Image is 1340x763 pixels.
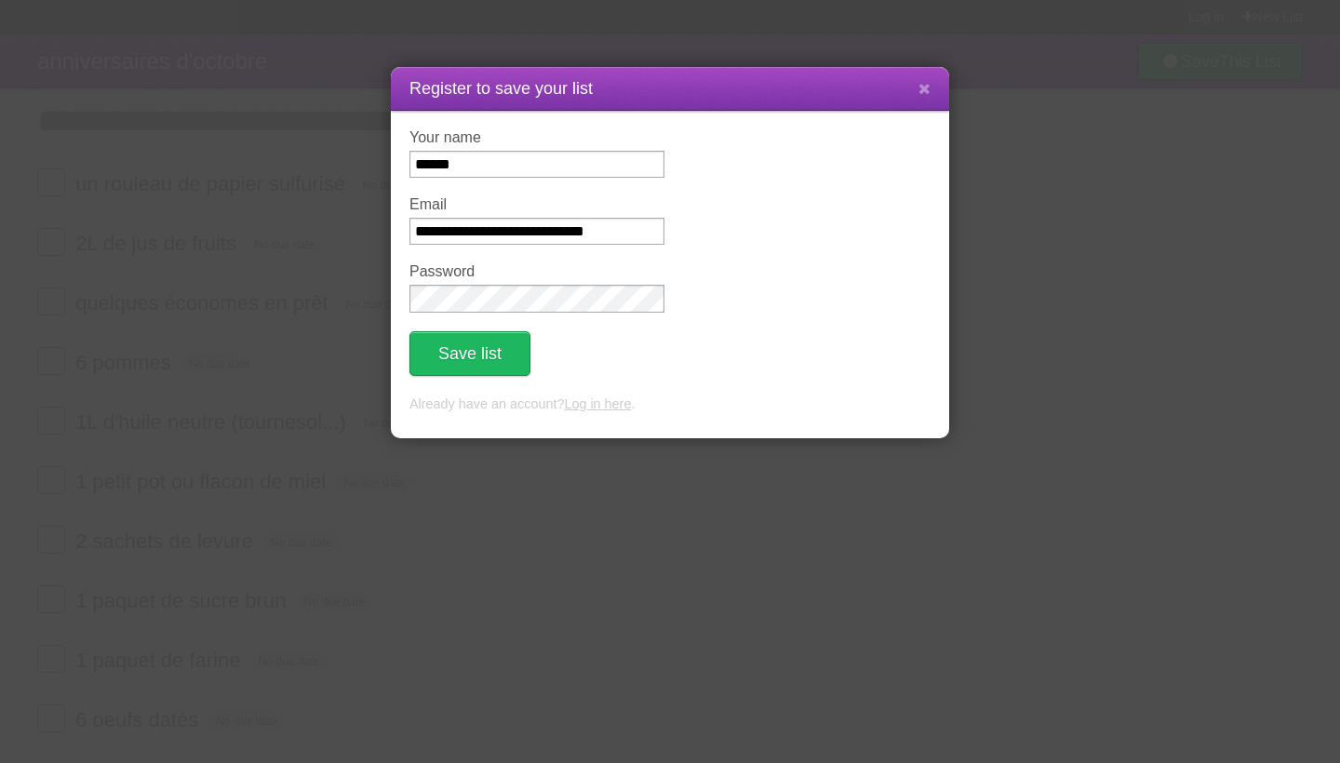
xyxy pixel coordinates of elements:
label: Email [409,196,664,213]
p: Already have an account? . [409,395,931,415]
label: Your name [409,129,664,146]
button: Save list [409,331,530,376]
a: Log in here [564,396,631,411]
label: Password [409,263,664,280]
h1: Register to save your list [409,76,931,101]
